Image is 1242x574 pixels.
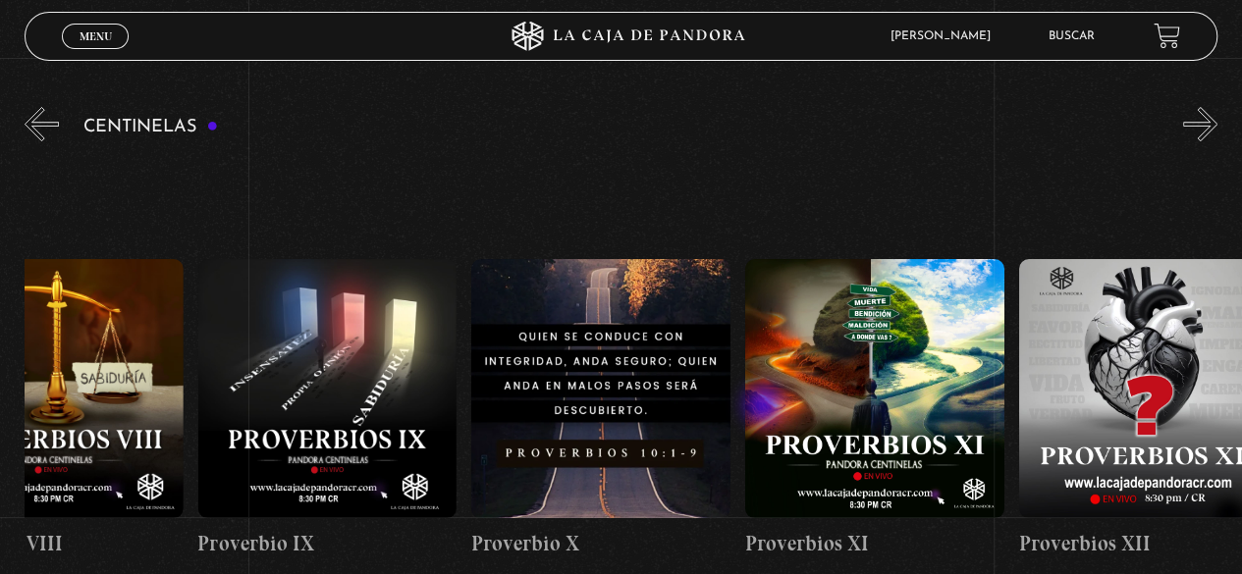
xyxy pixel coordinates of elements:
h4: Proverbio X [471,528,730,559]
span: Menu [80,30,112,42]
span: [PERSON_NAME] [881,30,1010,42]
h4: Proverbio IX [198,528,458,559]
h3: Centinelas [83,118,218,136]
a: Buscar [1049,30,1095,42]
button: Next [1183,107,1217,141]
h4: Proverbios XI [745,528,1004,559]
button: Previous [25,107,59,141]
a: View your shopping cart [1154,23,1180,49]
span: Cerrar [73,46,119,60]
